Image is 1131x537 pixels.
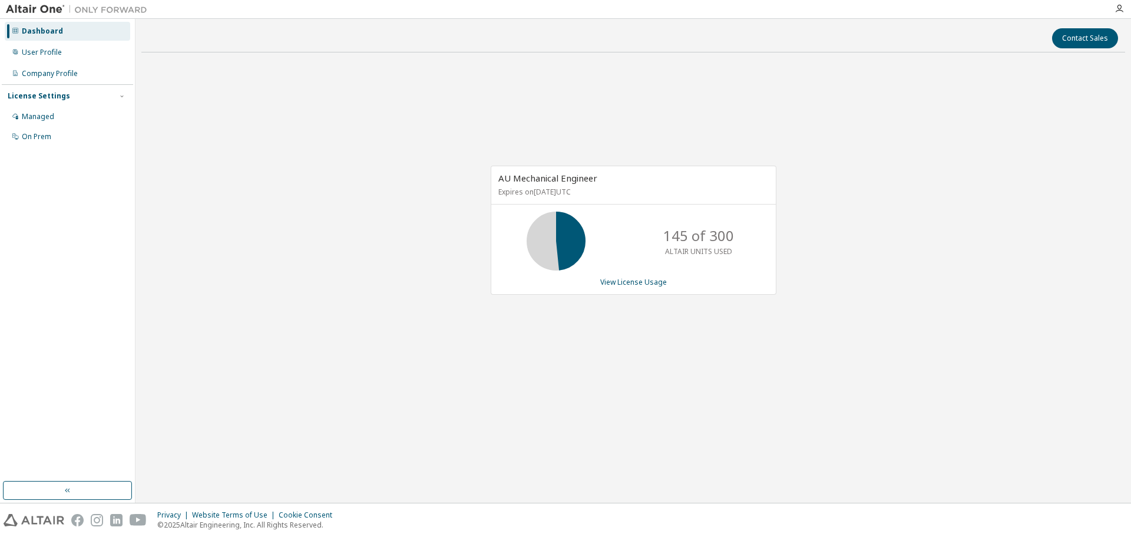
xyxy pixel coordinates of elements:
[600,277,667,287] a: View License Usage
[22,112,54,121] div: Managed
[22,69,78,78] div: Company Profile
[22,132,51,141] div: On Prem
[8,91,70,101] div: License Settings
[110,514,123,526] img: linkedin.svg
[6,4,153,15] img: Altair One
[4,514,64,526] img: altair_logo.svg
[663,226,734,246] p: 145 of 300
[91,514,103,526] img: instagram.svg
[498,172,597,184] span: AU Mechanical Engineer
[665,246,732,256] p: ALTAIR UNITS USED
[22,27,63,36] div: Dashboard
[279,510,339,520] div: Cookie Consent
[192,510,279,520] div: Website Terms of Use
[498,187,766,197] p: Expires on [DATE] UTC
[22,48,62,57] div: User Profile
[157,520,339,530] p: © 2025 Altair Engineering, Inc. All Rights Reserved.
[130,514,147,526] img: youtube.svg
[1052,28,1118,48] button: Contact Sales
[157,510,192,520] div: Privacy
[71,514,84,526] img: facebook.svg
